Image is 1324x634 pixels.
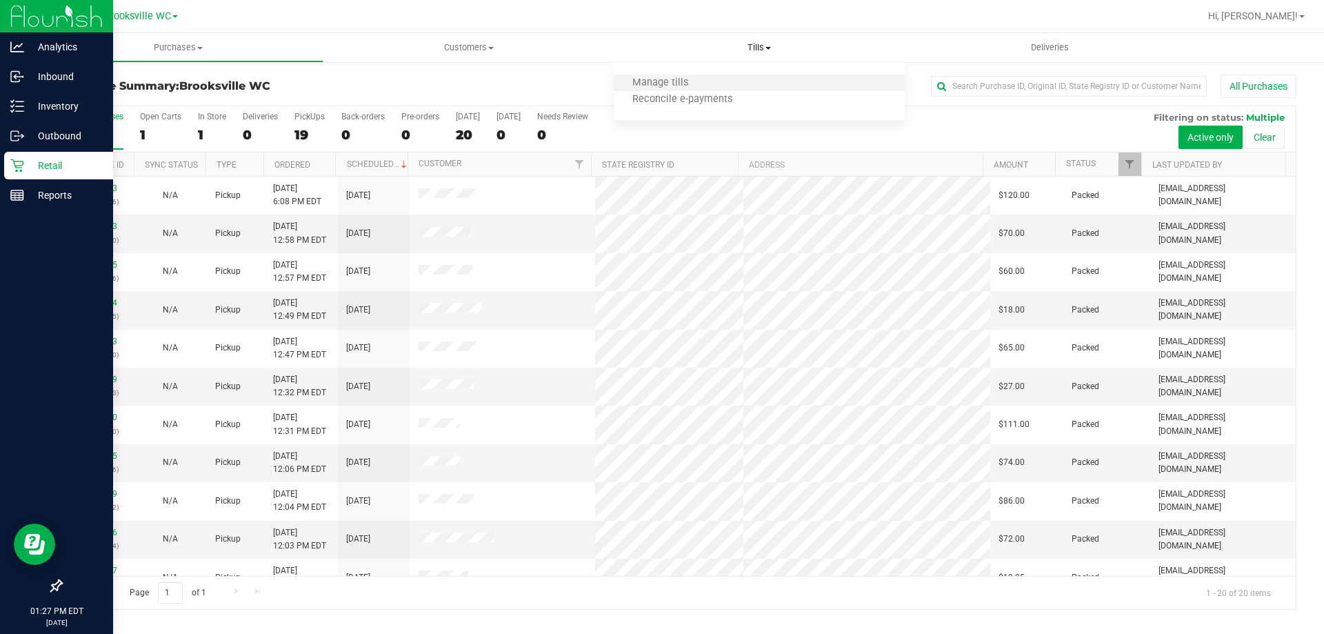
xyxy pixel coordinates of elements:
div: In Store [198,112,226,121]
span: [DATE] [346,341,370,355]
span: [DATE] [346,456,370,469]
a: State Registry ID [602,160,674,170]
span: Not Applicable [163,190,178,200]
button: N/A [163,189,178,202]
p: Outbound [24,128,107,144]
span: Brooksville WC [179,79,270,92]
span: Not Applicable [163,305,178,315]
button: N/A [163,304,178,317]
p: [DATE] [6,617,107,628]
span: Pickup [215,227,241,240]
span: Not Applicable [163,228,178,238]
span: $65.00 [999,341,1025,355]
span: [DATE] 12:58 PM EDT [273,220,326,246]
span: $111.00 [999,418,1030,431]
a: Ordered [274,160,310,170]
button: N/A [163,571,178,584]
button: Active only [1178,126,1243,149]
a: 11813123 [79,337,117,346]
span: Pickup [215,456,241,469]
span: [EMAIL_ADDRESS][DOMAIN_NAME] [1158,182,1287,208]
h3: Purchase Summary: [61,80,472,92]
span: Hi, [PERSON_NAME]! [1208,10,1298,21]
div: [DATE] [456,112,480,121]
a: Customer [419,159,461,168]
span: [DATE] [346,304,370,317]
span: Manage tills [614,77,707,89]
div: 0 [537,127,588,143]
span: $74.00 [999,456,1025,469]
span: [DATE] 12:57 PM EDT [273,259,326,285]
p: Retail [24,157,107,174]
a: Last Updated By [1152,160,1222,170]
span: Packed [1072,571,1099,584]
span: Purchases [34,41,323,54]
div: 0 [401,127,439,143]
span: Pickup [215,304,241,317]
span: [DATE] 12:32 PM EDT [273,373,326,399]
span: $60.00 [999,265,1025,278]
a: Filter [568,152,591,176]
span: Pickup [215,265,241,278]
span: Not Applicable [163,457,178,467]
span: Filtering on status: [1154,112,1243,123]
a: Filter [1119,152,1141,176]
a: 11813124 [79,298,117,308]
span: [DATE] 12:47 PM EDT [273,335,326,361]
span: Packed [1072,227,1099,240]
a: Sync Status [145,160,198,170]
span: [DATE] [346,495,370,508]
p: Inventory [24,98,107,115]
div: PickUps [294,112,325,121]
a: 11813225 [79,260,117,270]
inline-svg: Retail [10,159,24,172]
th: Address [738,152,983,177]
a: 11813253 [79,221,117,231]
a: 11812397 [79,566,117,575]
span: Packed [1072,341,1099,355]
iframe: Resource center [14,524,55,565]
span: Pickup [215,533,241,546]
span: [EMAIL_ADDRESS][DOMAIN_NAME] [1158,373,1287,399]
div: Open Carts [140,112,181,121]
input: Search Purchase ID, Original ID, State Registry ID or Customer Name... [931,76,1207,97]
inline-svg: Analytics [10,40,24,54]
span: [EMAIL_ADDRESS][DOMAIN_NAME] [1158,450,1287,476]
span: Not Applicable [163,534,178,544]
span: Page of 1 [118,582,217,604]
a: Purchases [33,33,323,62]
button: N/A [163,456,178,469]
span: [DATE] [346,380,370,393]
span: [DATE] [346,265,370,278]
a: Scheduled [347,159,410,169]
span: Tills [614,41,904,54]
span: Deliveries [1012,41,1087,54]
span: 1 - 20 of 20 items [1195,582,1282,603]
div: 19 [294,127,325,143]
span: Packed [1072,265,1099,278]
div: 0 [496,127,521,143]
span: Not Applicable [163,266,178,276]
span: Packed [1072,418,1099,431]
span: Pickup [215,571,241,584]
span: Pickup [215,418,241,431]
a: Deliveries [905,33,1195,62]
div: 20 [456,127,480,143]
button: N/A [163,418,178,431]
span: Pickup [215,495,241,508]
a: Status [1066,159,1096,168]
span: $19.25 [999,571,1025,584]
span: Packed [1072,495,1099,508]
p: 01:27 PM EDT [6,605,107,617]
span: Pickup [215,341,241,355]
inline-svg: Inbound [10,70,24,83]
span: Not Applicable [163,573,178,582]
button: N/A [163,265,178,278]
span: [DATE] 12:04 PM EDT [273,488,326,514]
span: [EMAIL_ADDRESS][DOMAIN_NAME] [1158,564,1287,591]
span: [EMAIL_ADDRESS][DOMAIN_NAME] [1158,411,1287,437]
span: [DATE] [346,533,370,546]
span: [DATE] 12:06 PM EDT [273,450,326,476]
div: [DATE] [496,112,521,121]
a: 11810763 [79,184,117,193]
